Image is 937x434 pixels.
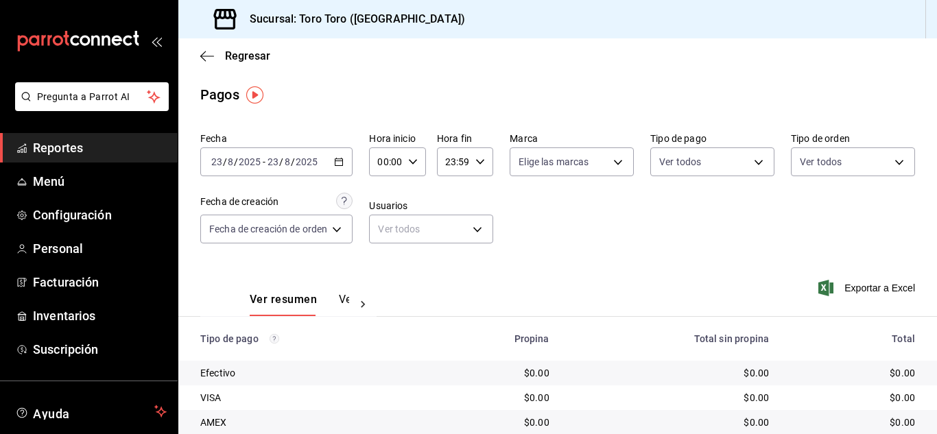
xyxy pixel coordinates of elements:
[791,366,915,380] div: $0.00
[250,293,317,316] button: Ver resumen
[37,90,147,104] span: Pregunta a Parrot AI
[270,334,279,343] svg: Los pagos realizados con Pay y otras terminales son montos brutos.
[15,82,169,111] button: Pregunta a Parrot AI
[442,366,549,380] div: $0.00
[821,280,915,296] button: Exportar a Excel
[791,415,915,429] div: $0.00
[369,201,493,210] label: Usuarios
[369,215,493,243] div: Ver todos
[33,403,149,420] span: Ayuda
[263,156,265,167] span: -
[239,11,465,27] h3: Sucursal: Toro Toro ([GEOGRAPHIC_DATA])
[791,134,915,143] label: Tipo de orden
[650,134,774,143] label: Tipo de pago
[33,239,167,258] span: Personal
[227,156,234,167] input: --
[238,156,261,167] input: ----
[200,84,239,105] div: Pagos
[369,134,425,143] label: Hora inicio
[200,366,420,380] div: Efectivo
[791,391,915,405] div: $0.00
[200,195,278,209] div: Fecha de creación
[200,391,420,405] div: VISA
[33,340,167,359] span: Suscripción
[291,156,295,167] span: /
[200,49,270,62] button: Regresar
[659,155,701,169] span: Ver todos
[571,333,770,344] div: Total sin propina
[571,415,770,429] div: $0.00
[791,333,915,344] div: Total
[437,134,493,143] label: Hora fin
[200,134,353,143] label: Fecha
[339,293,390,316] button: Ver pagos
[250,293,349,316] div: navigation tabs
[800,155,842,169] span: Ver todos
[223,156,227,167] span: /
[33,273,167,291] span: Facturación
[234,156,238,167] span: /
[267,156,279,167] input: --
[10,99,169,114] a: Pregunta a Parrot AI
[200,333,420,344] div: Tipo de pago
[151,36,162,47] button: open_drawer_menu
[510,134,634,143] label: Marca
[284,156,291,167] input: --
[279,156,283,167] span: /
[519,155,589,169] span: Elige las marcas
[295,156,318,167] input: ----
[33,172,167,191] span: Menú
[209,222,327,236] span: Fecha de creación de orden
[33,138,167,157] span: Reportes
[571,391,770,405] div: $0.00
[200,415,420,429] div: AMEX
[442,391,549,405] div: $0.00
[571,366,770,380] div: $0.00
[225,49,270,62] span: Regresar
[33,306,167,325] span: Inventarios
[33,206,167,224] span: Configuración
[246,86,263,104] img: Tooltip marker
[211,156,223,167] input: --
[442,415,549,429] div: $0.00
[442,333,549,344] div: Propina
